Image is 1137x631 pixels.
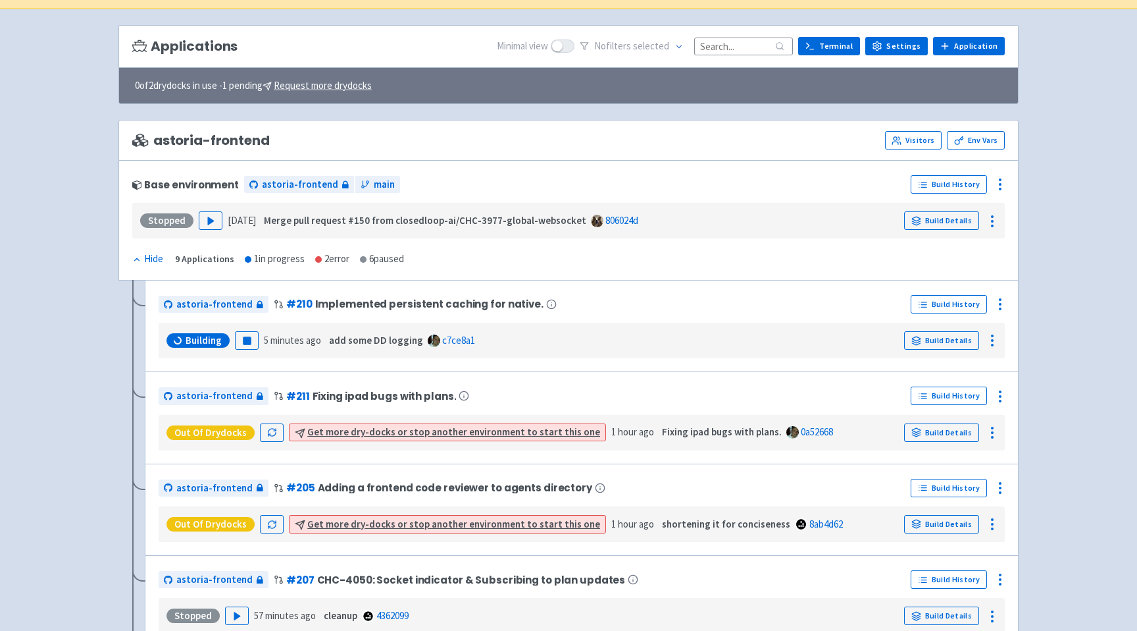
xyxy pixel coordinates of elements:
[633,40,669,52] span: selected
[313,391,457,402] span: Fixing ipad bugs with plans.
[662,518,790,530] strong: shortening it for conciseness
[904,211,979,230] a: Build Details
[317,574,626,586] span: CHC-4050: Socket indicator & Subscribing to plan updates
[132,252,163,267] div: Hide
[166,609,220,623] div: Stopped
[176,572,253,588] span: astoria-frontend
[376,609,409,622] a: 4362099
[904,424,979,442] a: Build Details
[605,214,638,227] a: 806024d
[140,213,193,228] div: Stopped
[911,175,987,194] a: Build History
[865,37,928,55] a: Settings
[662,425,782,438] strong: Fixing ipad bugs with plans.
[274,79,372,92] u: Request more drydocks
[175,252,234,267] div: 9 Applications
[307,425,600,438] u: Get more dry-docks or stop another environment to start this one
[286,481,315,495] a: #205
[798,37,860,55] a: Terminal
[166,517,255,532] div: Out of Drydocks
[594,39,669,54] span: No filter s
[132,39,238,54] h3: Applications
[199,211,222,230] button: Play
[228,214,256,227] time: [DATE]
[225,607,249,625] button: Play
[324,609,357,622] strong: cleanup
[307,518,600,530] u: Get more dry-docks or stop another environment to start this one
[135,78,372,94] span: 0 of 2 drydocks in use - 1 pending
[611,518,654,530] time: 1 hour ago
[132,133,269,148] span: astoria-frontend
[911,479,987,497] a: Build History
[374,177,395,192] span: main
[166,425,255,440] div: Out of Drydocks
[904,515,979,534] a: Build Details
[329,334,423,346] strong: add some DD logging
[947,131,1005,150] a: Env Vars
[264,214,586,227] strong: Merge pull request #150 from closedloop-ai/CHC-3977-global-websocket
[159,571,268,589] a: astoria-frontend
[244,176,354,194] a: astoria-frontend
[176,481,253,496] span: astoria-frontend
[360,252,404,267] div: 6 paused
[318,482,592,493] span: Adding a frontend code reviewer to agents directory
[159,480,268,497] a: astoria-frontend
[315,252,349,267] div: 2 error
[245,252,305,267] div: 1 in progress
[186,334,222,347] span: Building
[159,296,268,314] a: astoria-frontend
[801,425,833,438] a: 0a52668
[694,38,793,55] input: Search...
[904,331,979,350] a: Build Details
[933,37,1005,55] a: Application
[176,297,253,312] span: astoria-frontend
[904,607,979,625] a: Build Details
[911,387,987,405] a: Build History
[264,334,321,346] time: 5 minutes ago
[885,131,942,150] a: Visitors
[254,609,316,622] time: 57 minutes ago
[235,331,259,350] button: Pause
[286,389,310,403] a: #211
[611,425,654,438] time: 1 hour ago
[809,518,843,530] a: 8ab4d62
[497,39,548,54] span: Minimal view
[355,176,400,194] a: main
[159,387,268,405] a: astoria-frontend
[286,573,315,587] a: #207
[911,570,987,589] a: Build History
[442,334,475,346] a: c7ce8a1
[132,179,239,190] div: Base environment
[911,295,987,314] a: Build History
[132,252,164,267] button: Hide
[315,298,543,310] span: Implemented persistent caching for native.
[262,177,338,192] span: astoria-frontend
[176,389,253,404] span: astoria-frontend
[286,297,313,311] a: #210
